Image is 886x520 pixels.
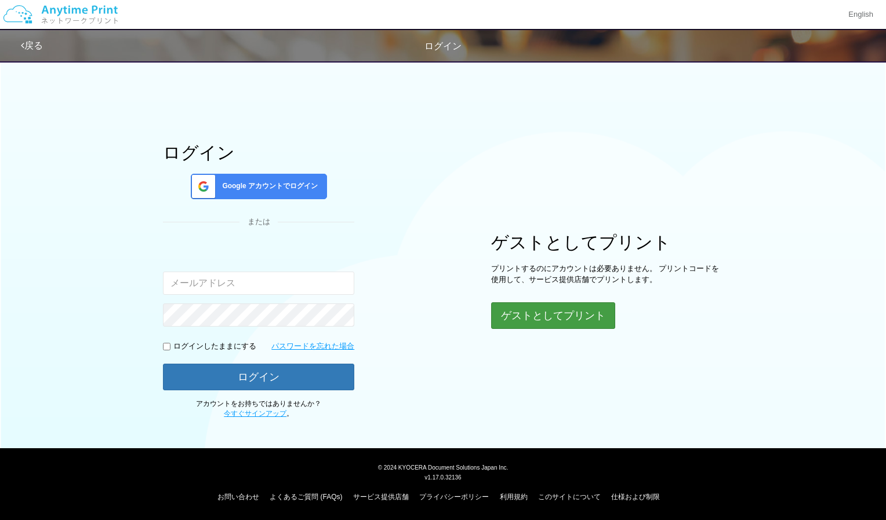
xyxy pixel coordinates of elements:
div: または [163,217,354,228]
a: このサイトについて [538,493,601,501]
a: 利用規約 [500,493,528,501]
p: ログインしたままにする [173,341,256,352]
button: ログイン [163,364,354,390]
p: プリントするのにアカウントは必要ありません。 プリントコードを使用して、サービス提供店舗でプリントします。 [491,263,723,285]
span: Google アカウントでログイン [217,181,318,191]
a: 仕様および制限 [611,493,660,501]
a: 戻る [21,41,43,50]
a: よくあるご質問 (FAQs) [270,493,342,501]
span: v1.17.0.32136 [424,474,461,481]
span: ログイン [424,41,462,51]
h1: ログイン [163,143,354,162]
a: プライバシーポリシー [419,493,489,501]
p: アカウントをお持ちではありませんか？ [163,399,354,419]
a: 今すぐサインアップ [224,409,286,418]
a: サービス提供店舗 [353,493,409,501]
h1: ゲストとしてプリント [491,233,723,252]
span: 。 [224,409,293,418]
a: お問い合わせ [217,493,259,501]
span: © 2024 KYOCERA Document Solutions Japan Inc. [378,463,509,471]
input: メールアドレス [163,272,354,295]
a: パスワードを忘れた場合 [271,341,354,352]
button: ゲストとしてプリント [491,302,615,329]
